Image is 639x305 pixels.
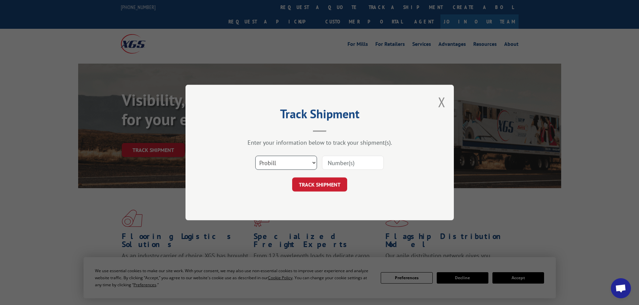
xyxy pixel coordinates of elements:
[611,278,631,298] a: Open chat
[219,139,420,146] div: Enter your information below to track your shipment(s).
[292,177,347,192] button: TRACK SHIPMENT
[322,156,384,170] input: Number(s)
[219,109,420,122] h2: Track Shipment
[438,93,445,111] button: Close modal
